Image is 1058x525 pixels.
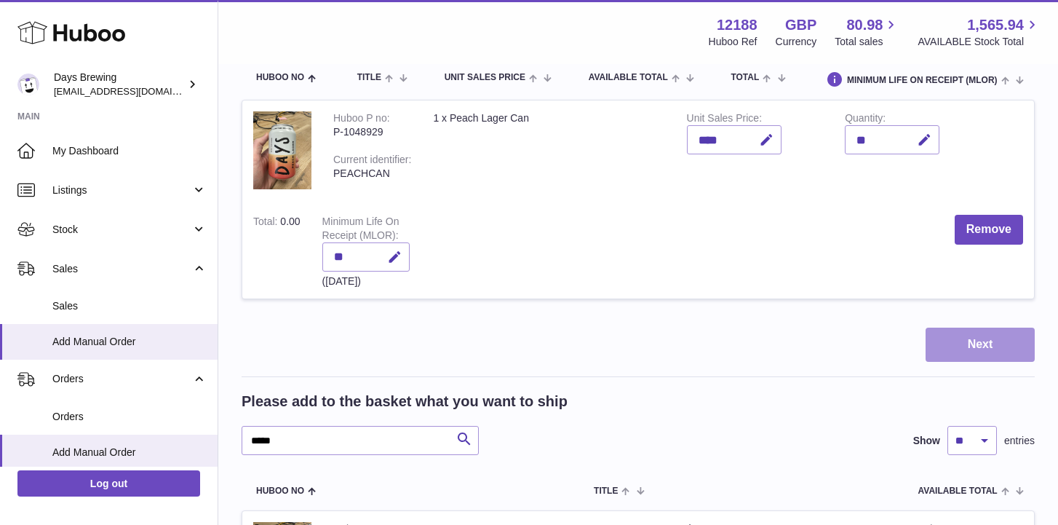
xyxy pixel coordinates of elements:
[847,76,998,85] span: Minimum Life On Receipt (MLOR)
[322,216,399,245] label: Minimum Life On Receipt (MLOR)
[322,275,410,288] div: ([DATE])
[253,111,311,189] img: 1 x Peach Lager Can
[17,470,200,497] a: Log out
[54,71,185,98] div: Days Brewing
[918,486,998,496] span: AVAILABLE Total
[717,15,757,35] strong: 12188
[687,112,762,127] label: Unit Sales Price
[967,15,1024,35] span: 1,565.94
[242,392,568,411] h2: Please add to the basket what you want to ship
[52,335,207,349] span: Add Manual Order
[955,215,1023,245] button: Remove
[845,112,886,127] label: Quantity
[926,328,1035,362] button: Next
[785,15,816,35] strong: GBP
[52,299,207,313] span: Sales
[589,73,668,82] span: AVAILABLE Total
[357,73,381,82] span: Title
[776,35,817,49] div: Currency
[52,372,191,386] span: Orders
[731,73,759,82] span: Total
[52,144,207,158] span: My Dashboard
[54,85,214,97] span: [EMAIL_ADDRESS][DOMAIN_NAME]
[333,167,411,181] div: PEACHCAN
[709,35,757,49] div: Huboo Ref
[333,154,411,169] div: Current identifier
[333,112,390,127] div: Huboo P no
[52,262,191,276] span: Sales
[256,73,304,82] span: Huboo no
[918,15,1041,49] a: 1,565.94 AVAILABLE Stock Total
[918,35,1041,49] span: AVAILABLE Stock Total
[52,183,191,197] span: Listings
[445,73,525,82] span: Unit Sales Price
[52,223,191,237] span: Stock
[256,486,304,496] span: Huboo no
[17,74,39,95] img: helena@daysbrewing.com
[913,434,940,448] label: Show
[422,100,675,204] td: 1 x Peach Lager Can
[333,125,411,139] div: P-1048929
[835,35,899,49] span: Total sales
[1004,434,1035,448] span: entries
[280,216,300,227] span: 0.00
[846,15,883,35] span: 80.98
[253,216,280,231] label: Total
[835,15,899,49] a: 80.98 Total sales
[52,446,207,459] span: Add Manual Order
[594,486,618,496] span: Title
[52,410,207,424] span: Orders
